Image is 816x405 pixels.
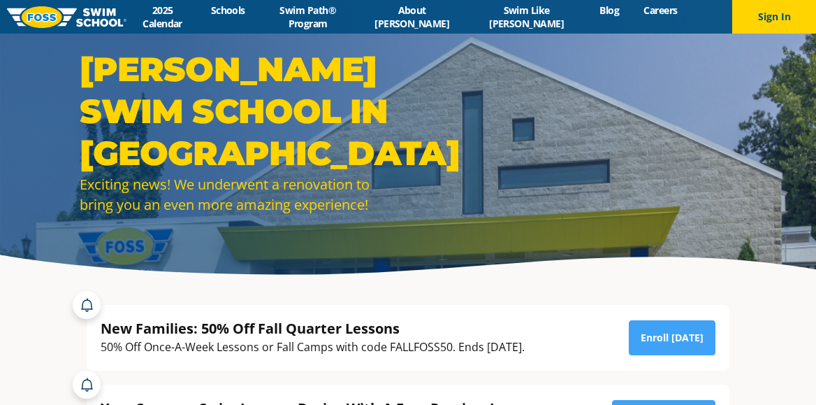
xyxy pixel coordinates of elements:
a: About [PERSON_NAME] [358,3,465,30]
a: Schools [198,3,257,17]
a: Careers [632,3,690,17]
div: 50% Off Once-A-Week Lessons or Fall Camps with code FALLFOSS50. Ends [DATE]. [101,338,525,357]
img: FOSS Swim School Logo [7,6,126,28]
a: 2025 Calendar [126,3,198,30]
div: New Families: 50% Off Fall Quarter Lessons [101,319,525,338]
h1: [PERSON_NAME] SWIM SCHOOL IN [GEOGRAPHIC_DATA] [80,48,401,174]
a: Swim Path® Program [257,3,358,30]
a: Blog [588,3,632,17]
a: Enroll [DATE] [629,320,715,355]
div: Exciting news! We underwent a renovation to bring you an even more amazing experience! [80,174,401,215]
a: Swim Like [PERSON_NAME] [465,3,588,30]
